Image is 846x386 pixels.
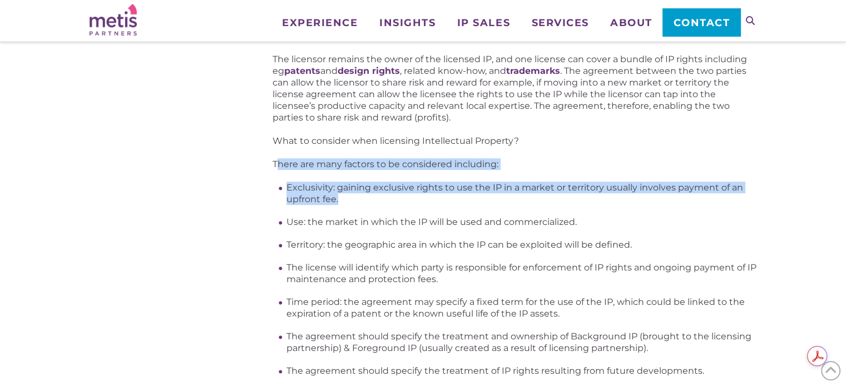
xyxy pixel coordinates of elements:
span: Insights [379,18,436,28]
span: About [610,18,652,28]
li: Territory: the geographic area in which the IP can be exploited will be defined. [286,239,756,250]
a: trademarks [506,66,560,76]
p: The licensor remains the owner of the licensed IP, and one license can cover a bundle of IP right... [273,53,756,123]
img: Metis Partners [90,4,137,36]
li: Exclusivity: gaining exclusive rights to use the IP in a market or territory usually involves pay... [286,182,756,205]
span: Back to Top [821,361,840,380]
span: IP Sales [457,18,510,28]
li: The agreement should specify the treatment of IP rights resulting from future developments. [286,365,756,377]
li: The agreement should specify the treatment and ownership of Background IP (brought to the licensi... [286,330,756,354]
a: patents [284,66,320,76]
span: Contact [674,18,730,28]
span: Services [531,18,588,28]
p: There are many factors to be considered including: [273,158,756,170]
a: design rights [338,66,400,76]
p: What to consider when licensing Intellectual Property? [273,135,756,147]
span: Experience [282,18,358,28]
a: Contact [662,8,740,36]
li: The license will identify which party is responsible for enforcement of IP rights and ongoing pay... [286,262,756,285]
li: Time period: the agreement may specify a fixed term for the use of the IP, which could be linked ... [286,296,756,319]
li: Use: the market in which the IP will be used and commercialized. [286,216,756,228]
